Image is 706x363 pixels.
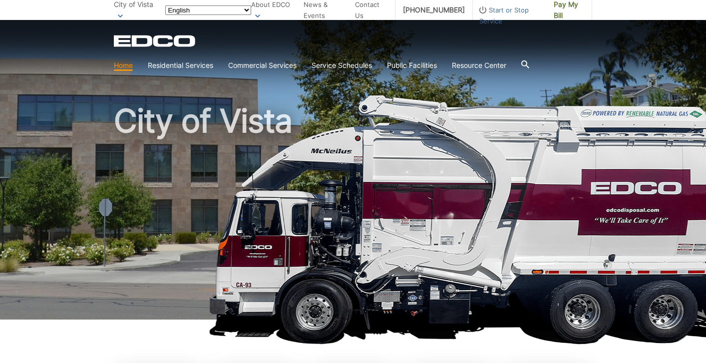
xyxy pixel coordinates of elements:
[148,60,213,71] a: Residential Services
[114,60,133,71] a: Home
[114,105,592,324] h1: City of Vista
[312,60,372,71] a: Service Schedules
[114,35,197,47] a: EDCD logo. Return to the homepage.
[387,60,437,71] a: Public Facilities
[452,60,506,71] a: Resource Center
[228,60,297,71] a: Commercial Services
[165,5,251,15] select: Select a language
